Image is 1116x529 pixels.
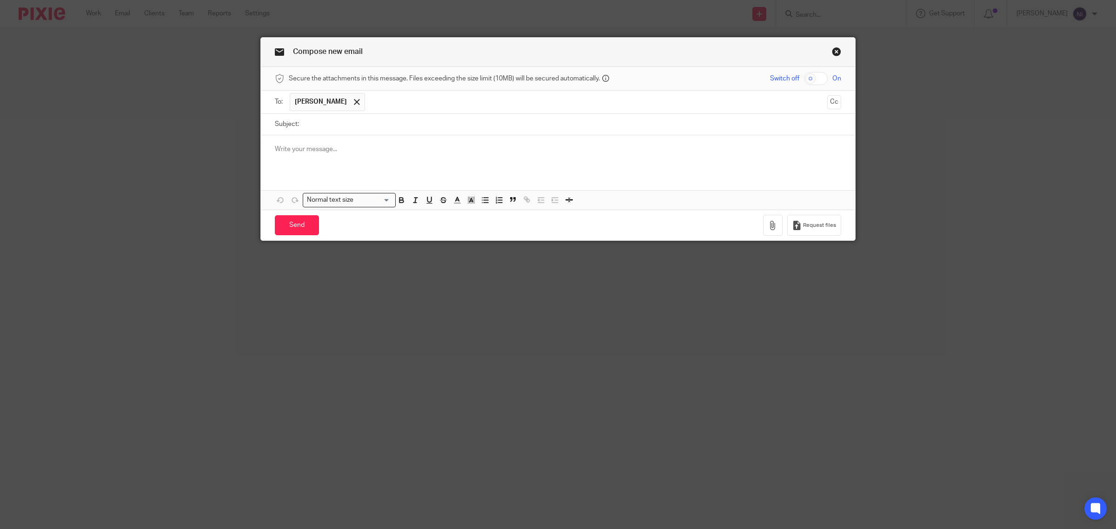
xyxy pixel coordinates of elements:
[827,95,841,109] button: Cc
[289,74,600,83] span: Secure the attachments in this message. Files exceeding the size limit (10MB) will be secured aut...
[803,222,836,229] span: Request files
[275,215,319,235] input: Send
[295,97,347,106] span: [PERSON_NAME]
[357,195,390,205] input: Search for option
[832,74,841,83] span: On
[305,195,356,205] span: Normal text size
[275,97,285,106] label: To:
[303,193,396,207] div: Search for option
[832,47,841,60] a: Close this dialog window
[770,74,799,83] span: Switch off
[275,119,299,129] label: Subject:
[293,48,363,55] span: Compose new email
[787,215,841,236] button: Request files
